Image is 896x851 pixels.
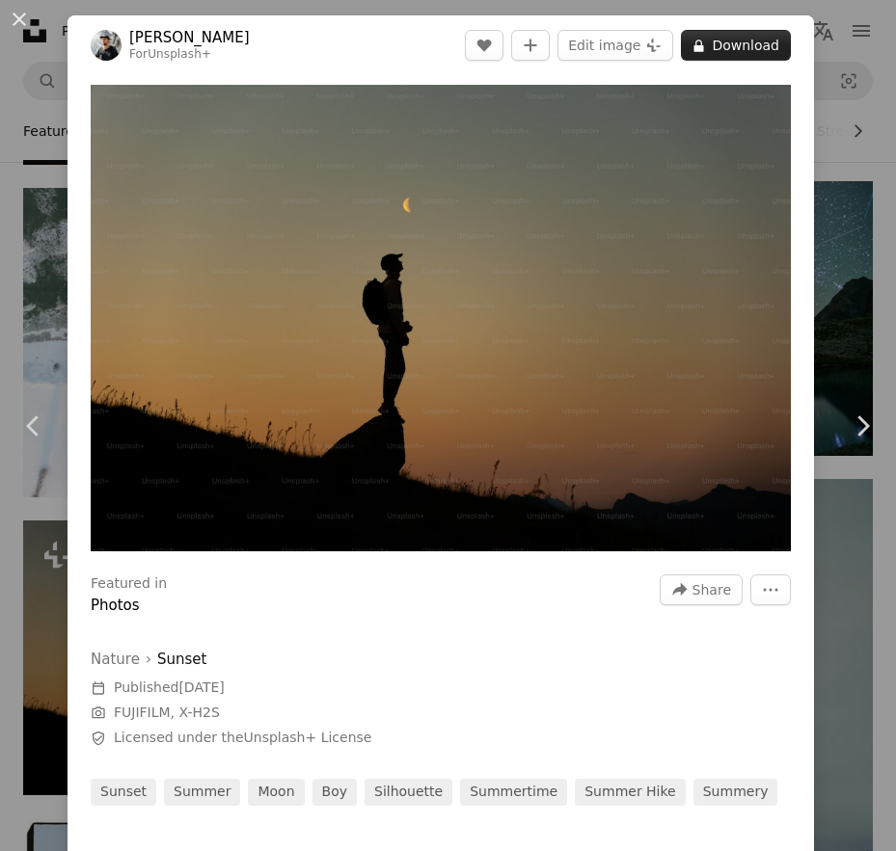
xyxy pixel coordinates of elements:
a: Photos [91,597,140,614]
button: Like [465,30,503,61]
img: Go to Daniel J. Schwarz's profile [91,30,122,61]
a: Nature [91,648,140,671]
button: Download [681,30,791,61]
button: Add to Collection [511,30,550,61]
button: FUJIFILM, X-H2S [114,704,220,723]
a: Unsplash+ License [244,730,372,745]
button: Share this image [660,574,743,605]
div: For [129,47,250,63]
a: summery [693,779,778,806]
button: Zoom in on this image [91,85,791,551]
a: sunset [91,779,156,806]
img: Silhouette of a hiker looking at the moon at sunset. [91,85,791,551]
span: Licensed under the [114,729,371,748]
a: Next [828,333,896,519]
a: silhouette [365,779,452,806]
a: [PERSON_NAME] [129,28,250,47]
a: Sunset [157,648,206,671]
button: Edit image [557,30,673,61]
div: › [91,648,669,671]
a: moon [248,779,304,806]
h3: Featured in [91,574,167,594]
button: More Actions [750,574,791,605]
a: summertime [460,779,567,806]
span: Share [692,575,731,604]
time: August 25, 2025 at 6:56:37 AM EDT [178,679,224,695]
a: summer hike [575,779,686,806]
a: boy [312,779,357,806]
a: Unsplash+ [148,47,211,61]
span: Published [114,679,225,695]
a: summer [164,779,240,806]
